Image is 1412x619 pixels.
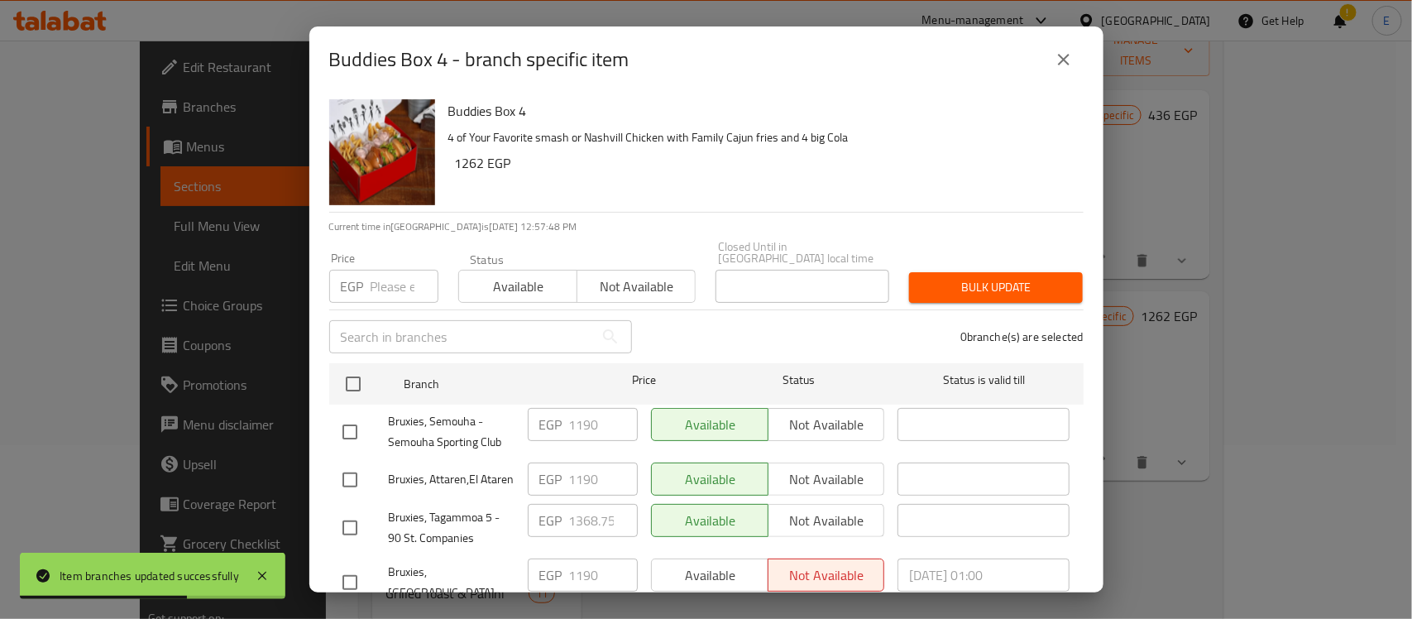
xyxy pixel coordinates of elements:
span: Status [712,370,884,391]
p: EGP [539,565,562,585]
input: Please enter price [569,504,638,537]
input: Please enter price [569,463,638,496]
input: Please enter price [569,408,638,441]
input: Please enter price [371,270,438,303]
input: Search in branches [329,320,594,353]
button: Bulk update [909,272,1083,303]
p: Current time in [GEOGRAPHIC_DATA] is [DATE] 12:57:48 PM [329,219,1084,234]
span: Bulk update [922,277,1070,298]
span: Status is valid till [897,370,1070,391]
p: 4 of Your Favorite smash or Nashvill Chicken with Family Cajun fries and 4 big Cola [448,127,1070,148]
button: Available [458,270,577,303]
p: EGP [539,415,562,434]
button: Not available [577,270,696,303]
span: Not available [584,275,689,299]
span: Price [589,370,699,391]
p: EGP [539,511,562,530]
h2: Buddies Box 4 - branch specific item [329,46,629,73]
span: Available [466,275,571,299]
img: Buddies Box 4 [329,99,435,205]
span: Bruxies, [GEOGRAPHIC_DATA] [389,562,515,603]
p: EGP [539,469,562,489]
button: close [1044,40,1084,79]
div: Item branches updated successfully [60,567,239,585]
span: Bruxies, Attaren,El Ataren [389,469,515,490]
input: Please enter price [569,559,638,592]
span: Bruxies, Tagammoa 5 - 90 St. Companies [389,507,515,549]
p: EGP [341,276,364,296]
p: 0 branche(s) are selected [960,329,1084,345]
span: Branch [404,374,576,395]
h6: Buddies Box 4 [448,99,1070,122]
span: Bruxies, Semouha - Semouha Sporting Club [389,411,515,453]
h6: 1262 EGP [455,151,1070,175]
